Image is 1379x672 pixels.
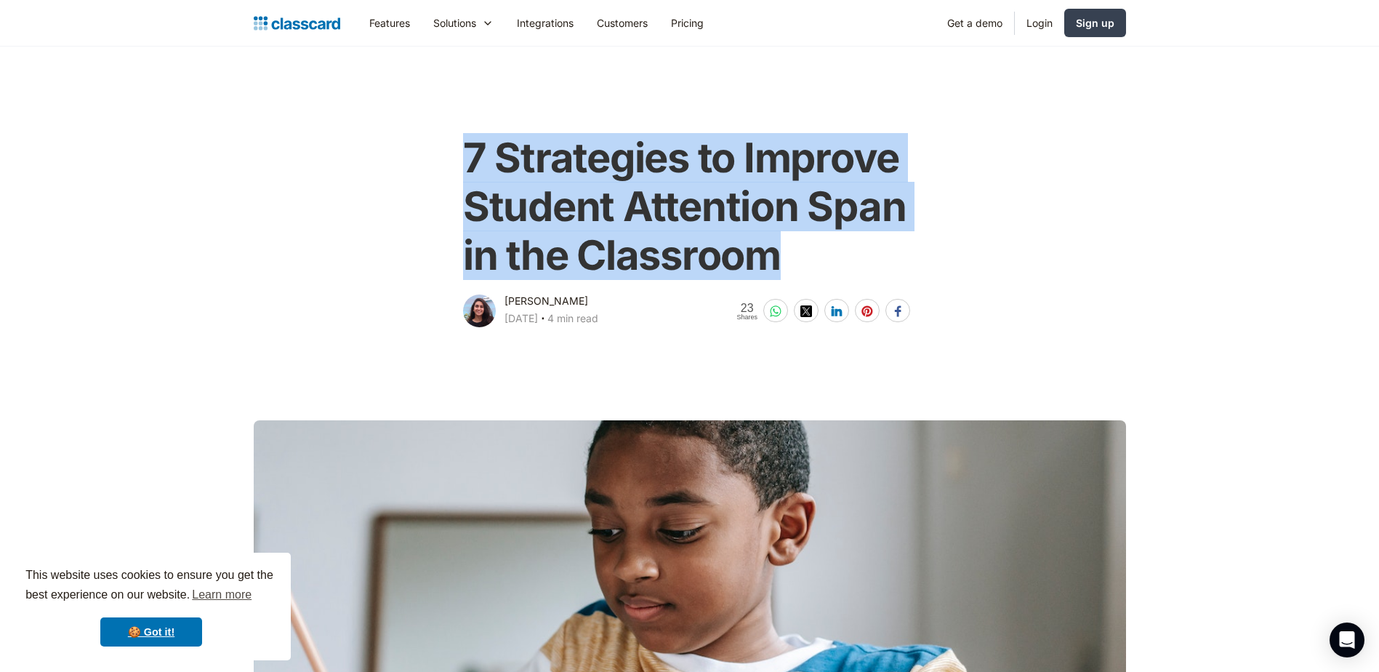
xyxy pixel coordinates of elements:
[770,305,781,317] img: whatsapp-white sharing button
[254,13,340,33] a: home
[1064,9,1126,37] a: Sign up
[422,7,505,39] div: Solutions
[861,305,873,317] img: pinterest-white sharing button
[12,553,291,660] div: cookieconsent
[358,7,422,39] a: Features
[1330,623,1364,657] div: Open Intercom Messenger
[936,7,1014,39] a: Get a demo
[463,134,916,281] h1: 7 Strategies to Improve Student Attention Span in the Classroom
[504,292,588,310] div: [PERSON_NAME]
[585,7,659,39] a: Customers
[736,302,757,314] span: 23
[433,15,476,31] div: Solutions
[831,305,843,317] img: linkedin-white sharing button
[100,617,202,647] a: dismiss cookie message
[547,310,598,327] div: 4 min read
[538,310,547,330] div: ‧
[504,310,538,327] div: [DATE]
[800,305,812,317] img: twitter-white sharing button
[25,567,277,606] span: This website uses cookies to ensure you get the best experience on our website.
[736,314,757,321] span: Shares
[505,7,585,39] a: Integrations
[659,7,715,39] a: Pricing
[892,305,904,317] img: facebook-white sharing button
[1015,7,1064,39] a: Login
[190,584,254,606] a: learn more about cookies
[1076,15,1114,31] div: Sign up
